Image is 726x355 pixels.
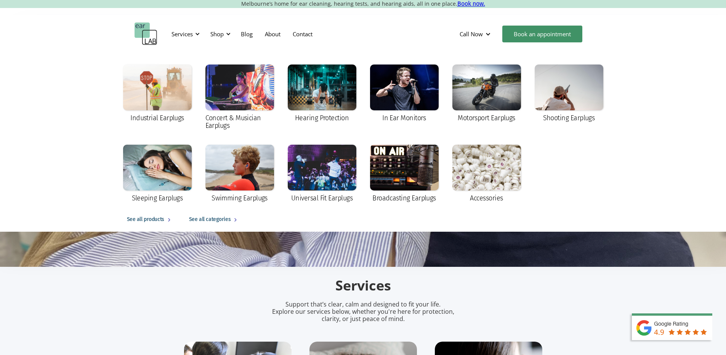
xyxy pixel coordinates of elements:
[202,61,278,135] a: Concert & Musician Earplugs
[449,61,525,127] a: Motorsport Earplugs
[366,61,442,127] a: In Ear Monitors
[210,30,224,38] div: Shop
[171,30,193,38] div: Services
[543,114,595,122] div: Shooting Earplugs
[382,114,426,122] div: In Ear Monitors
[458,114,515,122] div: Motorsport Earplugs
[132,194,183,202] div: Sleeping Earplugs
[262,301,464,323] p: Support that’s clear, calm and designed to fit your life. Explore our services below, whether you...
[135,23,157,45] a: home
[259,23,287,45] a: About
[202,141,278,207] a: Swimming Earplugs
[454,23,498,45] div: Call Now
[119,141,196,207] a: Sleeping Earplugs
[449,141,525,207] a: Accessories
[531,61,607,127] a: Shooting Earplugs
[212,194,268,202] div: Swimming Earplugs
[284,141,360,207] a: Universal Fit Earplugs
[235,23,259,45] a: Blog
[184,277,542,295] h2: Services
[284,61,360,127] a: Hearing Protection
[291,194,353,202] div: Universal Fit Earplugs
[130,114,184,122] div: Industrial Earplugs
[366,141,442,207] a: Broadcasting Earplugs
[460,30,483,38] div: Call Now
[372,194,436,202] div: Broadcasting Earplugs
[295,114,349,122] div: Hearing Protection
[181,207,248,232] a: See all categories
[119,61,196,127] a: Industrial Earplugs
[189,215,231,224] div: See all categories
[287,23,319,45] a: Contact
[167,23,202,45] div: Services
[205,114,274,129] div: Concert & Musician Earplugs
[206,23,233,45] div: Shop
[119,207,181,232] a: See all products
[470,194,503,202] div: Accessories
[127,215,164,224] div: See all products
[502,26,582,42] a: Book an appointment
